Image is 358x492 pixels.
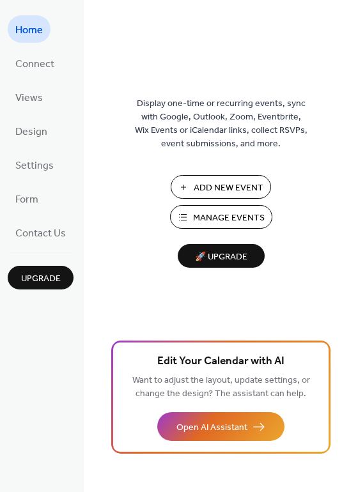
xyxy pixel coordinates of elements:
[193,211,265,225] span: Manage Events
[8,15,51,43] a: Home
[8,266,74,289] button: Upgrade
[185,249,257,266] span: 🚀 Upgrade
[15,122,47,142] span: Design
[15,190,38,210] span: Form
[157,353,284,371] span: Edit Your Calendar with AI
[15,54,54,74] span: Connect
[176,421,247,434] span: Open AI Assistant
[171,175,271,199] button: Add New Event
[132,372,310,403] span: Want to adjust the layout, update settings, or change the design? The assistant can help.
[8,151,61,178] a: Settings
[8,219,74,246] a: Contact Us
[178,244,265,268] button: 🚀 Upgrade
[8,117,55,144] a: Design
[15,88,43,108] span: Views
[15,156,54,176] span: Settings
[135,97,307,151] span: Display one-time or recurring events, sync with Google, Outlook, Zoom, Eventbrite, Wix Events or ...
[21,272,61,286] span: Upgrade
[194,181,263,195] span: Add New Event
[15,224,66,243] span: Contact Us
[8,49,62,77] a: Connect
[15,20,43,40] span: Home
[8,185,46,212] a: Form
[157,412,284,441] button: Open AI Assistant
[170,205,272,229] button: Manage Events
[8,83,51,111] a: Views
